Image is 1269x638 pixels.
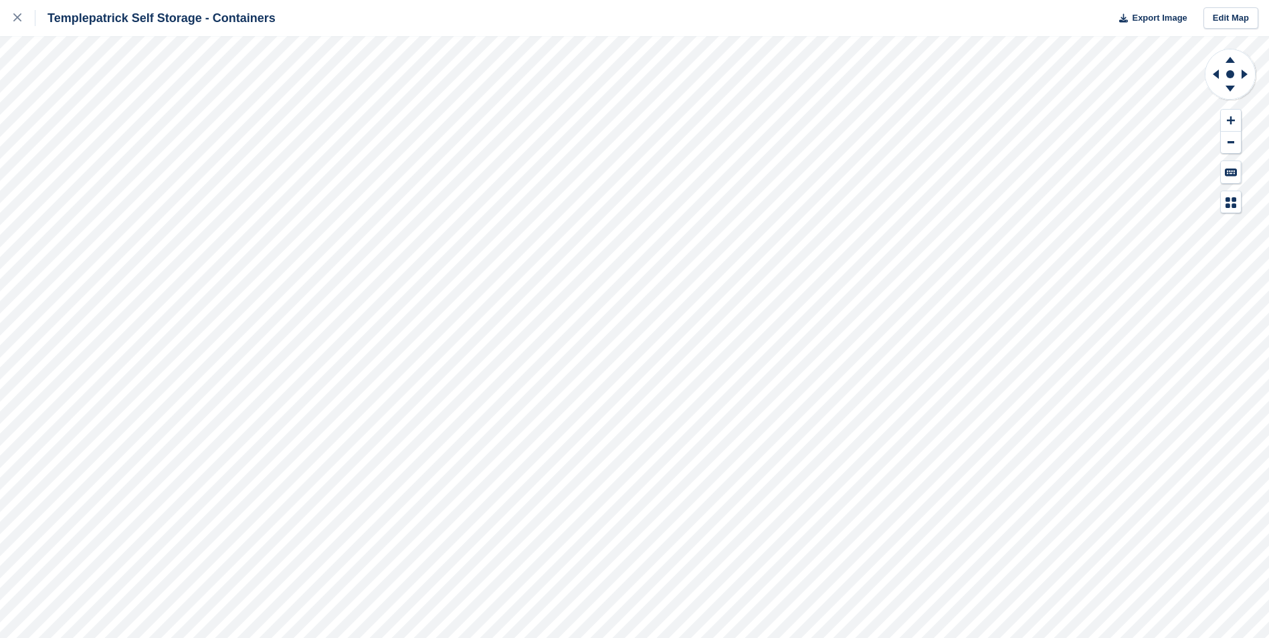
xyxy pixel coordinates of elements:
[1221,161,1241,183] button: Keyboard Shortcuts
[1132,11,1187,25] span: Export Image
[35,10,276,26] div: Templepatrick Self Storage - Containers
[1221,191,1241,213] button: Map Legend
[1221,132,1241,154] button: Zoom Out
[1221,110,1241,132] button: Zoom In
[1203,7,1258,29] a: Edit Map
[1111,7,1187,29] button: Export Image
